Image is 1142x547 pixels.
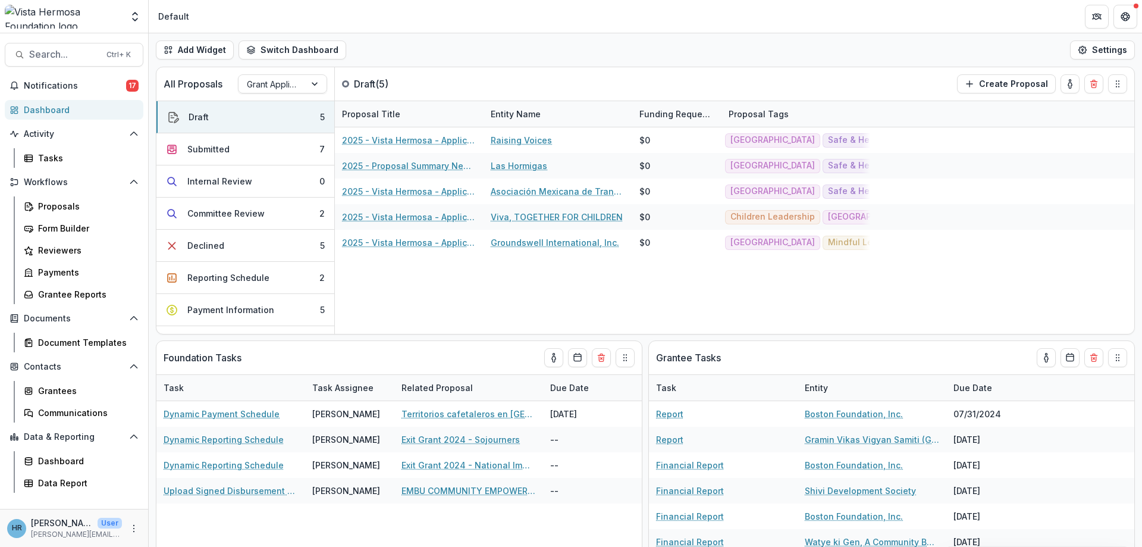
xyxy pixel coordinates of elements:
div: Related Proposal [394,382,480,394]
div: Due Date [543,375,632,401]
a: Asociación Mexicana de Transformación Rural y Urbana A.C (Amextra, Inc.) [491,185,625,198]
div: [PERSON_NAME] [312,408,380,420]
span: Activity [24,129,124,139]
a: Boston Foundation, Inc. [805,459,903,471]
span: [GEOGRAPHIC_DATA] [730,237,815,248]
button: Notifications17 [5,76,143,95]
a: Boston Foundation, Inc. [805,510,903,523]
div: Due Date [946,375,1036,401]
button: Reporting Schedule2 [156,262,334,294]
div: Default [158,10,189,23]
a: Grantees [19,381,143,401]
div: [PERSON_NAME] [312,485,380,497]
div: [DATE] [946,452,1036,478]
button: Open entity switcher [127,5,143,29]
button: Partners [1085,5,1109,29]
div: Task Assignee [305,382,381,394]
a: 2025 - Vista Hermosa - Application [342,185,476,198]
a: Financial Report [656,459,724,471]
a: Las Hormigas [491,160,547,172]
div: Data Report [38,477,134,489]
button: Payment Information5 [156,294,334,326]
span: Data & Reporting [24,432,124,442]
button: Open Data & Reporting [5,427,143,446]
div: [PERSON_NAME] [312,459,380,471]
a: Data Report [19,473,143,493]
div: [DATE] [946,504,1036,529]
a: Raising Voices [491,134,552,146]
div: Internal Review [187,175,252,187]
span: [GEOGRAPHIC_DATA] [828,212,912,222]
div: $0 [639,236,650,249]
a: Upload Signed Disbursement Form [164,485,298,497]
div: Due Date [543,382,596,394]
button: Delete card [1084,74,1103,93]
button: Drag [1108,348,1127,367]
button: Declined5 [156,230,334,262]
p: Grantee Tasks [656,351,721,365]
div: 07/31/2024 [946,401,1036,427]
div: 7 [319,143,325,155]
div: Entity [798,375,946,401]
div: 2 [319,271,325,284]
div: Grantee Reports [38,288,134,301]
div: Proposal Title [335,101,484,127]
div: Dashboard [38,455,134,467]
div: Entity [798,382,835,394]
span: [GEOGRAPHIC_DATA] [730,186,815,196]
div: [DATE] [946,478,1036,504]
div: Proposals [38,200,134,212]
a: Shivi Development Society [805,485,916,497]
div: Payment Information [187,304,274,316]
div: Dashboard [24,104,134,116]
div: Draft [189,111,209,123]
span: Mindful Leadership [828,237,909,248]
div: 5 [320,239,325,252]
img: Vista Hermosa Foundation logo [5,5,122,29]
div: 2 [319,207,325,220]
button: Calendar [568,348,587,367]
div: Task [156,375,305,401]
a: Payments [19,262,143,282]
button: Open Workflows [5,173,143,192]
a: Dynamic Reporting Schedule [164,433,284,446]
a: Dynamic Payment Schedule [164,408,280,420]
a: Form Builder [19,218,143,238]
div: Task Assignee [305,375,394,401]
a: Dynamic Reporting Schedule [164,459,284,471]
div: $0 [639,185,650,198]
p: All Proposals [164,77,222,91]
button: Drag [616,348,635,367]
span: Documents [24,314,124,324]
button: Delete card [1084,348,1103,367]
div: Submitted [187,143,230,155]
button: More [127,521,141,536]
a: Reviewers [19,240,143,260]
button: Delete card [592,348,611,367]
button: Search... [5,43,143,67]
a: Dashboard [5,100,143,120]
button: Draft5 [156,101,334,133]
span: Safe & Healthy Families [828,135,927,145]
button: Drag [1108,74,1127,93]
div: Funding Requested [632,101,721,127]
button: Open Activity [5,124,143,143]
div: [PERSON_NAME] [312,433,380,446]
button: Internal Review0 [156,165,334,198]
a: Communications [19,403,143,423]
a: Report [656,408,683,420]
a: Viva, TOGETHER FOR CHILDREN [491,211,623,223]
div: Reporting Schedule [187,271,269,284]
div: Task [649,375,798,401]
div: $0 [639,211,650,223]
span: Search... [29,49,99,60]
div: Hannah Roosendaal [12,524,22,532]
p: [PERSON_NAME] [31,517,93,529]
span: [GEOGRAPHIC_DATA] [730,161,815,171]
a: Financial Report [656,485,724,497]
button: Get Help [1113,5,1137,29]
p: Draft ( 5 ) [354,77,443,91]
